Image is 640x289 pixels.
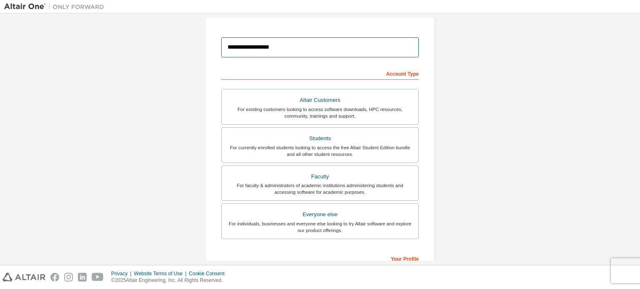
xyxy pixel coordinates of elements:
div: For currently enrolled students looking to access the free Altair Student Edition bundle and all ... [227,144,413,158]
img: Altair One [4,2,108,11]
div: Website Terms of Use [134,270,189,277]
div: Your Profile [221,252,419,265]
div: Everyone else [227,209,413,220]
div: Cookie Consent [189,270,229,277]
img: instagram.svg [64,273,73,282]
div: Altair Customers [227,94,413,106]
img: linkedin.svg [78,273,87,282]
p: © 2025 Altair Engineering, Inc. All Rights Reserved. [111,277,230,284]
div: Account Type [221,67,419,80]
div: For existing customers looking to access software downloads, HPC resources, community, trainings ... [227,106,413,119]
img: facebook.svg [50,273,59,282]
img: altair_logo.svg [2,273,45,282]
div: Privacy [111,270,134,277]
div: Students [227,133,413,144]
div: Faculty [227,171,413,183]
img: youtube.svg [92,273,104,282]
div: For faculty & administrators of academic institutions administering students and accessing softwa... [227,182,413,195]
div: For individuals, businesses and everyone else looking to try Altair software and explore our prod... [227,220,413,234]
